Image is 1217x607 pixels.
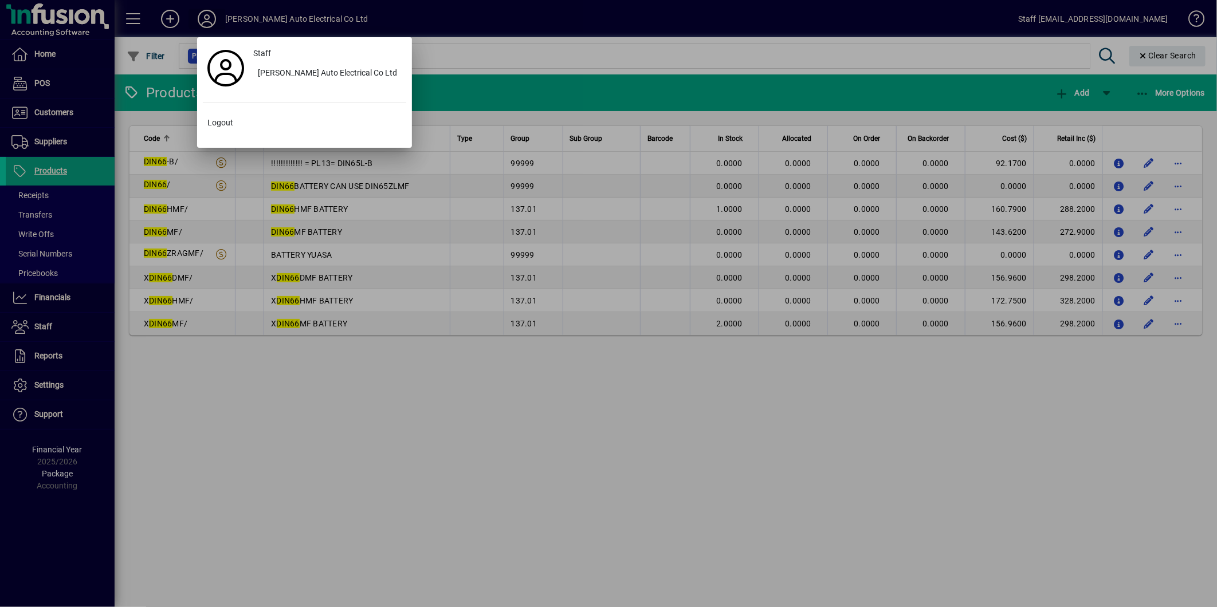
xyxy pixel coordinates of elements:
span: Logout [207,117,233,129]
button: [PERSON_NAME] Auto Electrical Co Ltd [249,64,406,84]
button: Logout [203,112,406,133]
span: Staff [253,48,271,60]
a: Staff [249,43,406,64]
a: Profile [203,58,249,78]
